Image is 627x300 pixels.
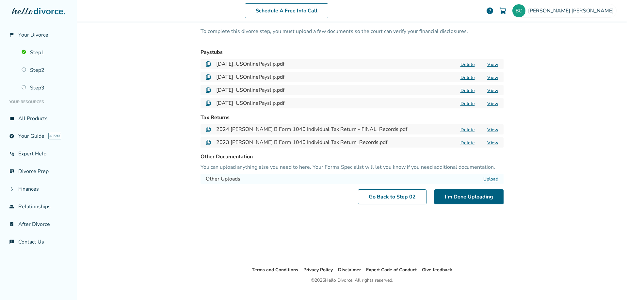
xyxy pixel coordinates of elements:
[48,133,61,139] span: AI beta
[366,267,417,273] a: Expert Code of Conduct
[487,127,498,133] a: View
[9,169,14,174] span: list_alt_check
[252,267,298,273] a: Terms and Conditions
[18,45,72,60] a: Step1
[5,234,72,249] a: chat_infoContact Us
[201,153,504,161] h3: Other Documentation
[358,189,426,204] a: Go Back to Step 02
[201,27,504,43] p: To complete this divorce step, you must upload a few documents so the court can verify your finan...
[206,101,211,106] img: Document
[216,73,284,81] h4: [DATE]_USOnlinePayslip.pdf
[18,63,72,78] a: Step2
[9,222,14,227] span: bookmark_check
[483,176,498,182] label: Upload
[458,74,477,81] button: Delete
[216,138,387,146] h4: 2023 [PERSON_NAME] B Form 1040 Individual Tax Return_Records.pdf
[5,217,72,232] a: bookmark_checkAfter Divorce
[5,182,72,197] a: attach_moneyFinances
[458,126,477,133] button: Delete
[5,164,72,179] a: list_alt_checkDivorce Prep
[9,116,14,121] span: view_list
[311,276,393,284] div: © 2025 Hello Divorce. All rights reserved.
[18,80,72,95] a: Step3
[303,267,333,273] a: Privacy Policy
[499,7,507,15] img: Cart
[206,175,240,183] h4: Other Uploads
[487,140,498,146] a: View
[206,87,211,93] img: Document
[9,186,14,192] span: attach_money
[487,87,498,94] a: View
[216,60,284,68] h4: [DATE]_USOnlinePayslip.pdf
[9,134,14,139] span: explore
[487,74,498,81] a: View
[458,87,477,94] button: Delete
[528,7,616,14] span: [PERSON_NAME] [PERSON_NAME]
[487,101,498,107] a: View
[5,95,72,108] li: Your Resources
[206,74,211,80] img: Document
[434,189,504,204] button: I'm Done Uploading
[486,7,494,15] a: help
[216,125,407,133] h4: 2024 [PERSON_NAME] B Form 1040 Individual Tax Return - FINAL_Records.pdf
[5,129,72,144] a: exploreYour GuideAI beta
[201,114,504,121] h3: Tax Returns
[201,48,504,56] h3: Paystubs
[338,266,361,274] li: Disclaimer
[458,61,477,68] button: Delete
[9,32,14,38] span: flag_2
[9,151,14,156] span: phone_in_talk
[5,111,72,126] a: view_listAll Products
[9,239,14,245] span: chat_info
[512,4,525,17] img: Brad Correll
[9,204,14,209] span: group
[206,140,211,145] img: Document
[422,266,452,274] li: Give feedback
[206,61,211,67] img: Document
[5,27,72,42] a: flag_2Your Divorce
[594,269,627,300] iframe: Chat Widget
[5,199,72,214] a: groupRelationships
[216,99,284,107] h4: [DATE]_USOnlinePayslip.pdf
[18,31,48,39] span: Your Divorce
[245,3,328,18] a: Schedule A Free Info Call
[458,139,477,146] button: Delete
[201,163,504,171] p: You can upload anything else you need to here. Your Forms Specialist will let you know if you nee...
[216,86,284,94] h4: [DATE]_USOnlinePayslip.pdf
[458,100,477,107] button: Delete
[5,146,72,161] a: phone_in_talkExpert Help
[487,61,498,68] a: View
[206,127,211,132] img: Document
